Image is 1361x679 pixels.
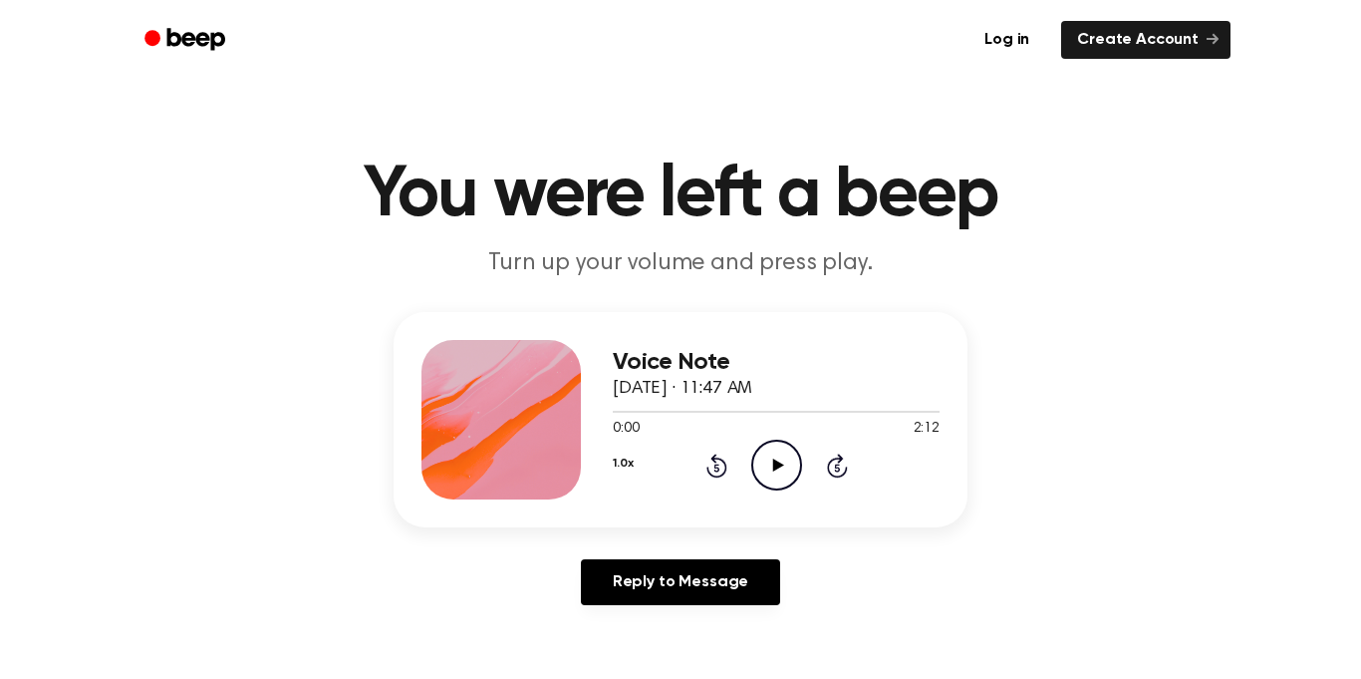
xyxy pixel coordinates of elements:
span: 2:12 [914,419,940,440]
button: 1.0x [613,447,633,481]
span: 0:00 [613,419,639,440]
a: Reply to Message [581,559,780,605]
p: Turn up your volume and press play. [298,247,1063,280]
a: Beep [131,21,243,60]
h3: Voice Note [613,349,940,376]
h1: You were left a beep [170,160,1191,231]
a: Create Account [1061,21,1230,59]
span: [DATE] · 11:47 AM [613,380,752,398]
a: Log in [964,17,1049,63]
